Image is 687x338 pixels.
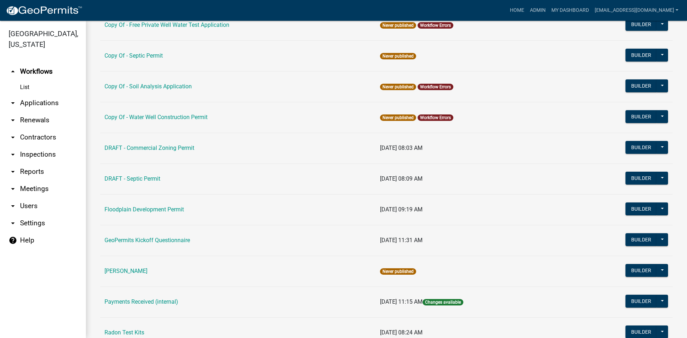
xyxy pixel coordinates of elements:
[104,52,163,59] a: Copy Of - Septic Permit
[380,175,423,182] span: [DATE] 08:09 AM
[104,268,147,274] a: [PERSON_NAME]
[380,22,416,29] span: Never published
[625,79,657,92] button: Builder
[380,53,416,59] span: Never published
[625,110,657,123] button: Builder
[9,167,17,176] i: arrow_drop_down
[9,116,17,124] i: arrow_drop_down
[380,206,423,213] span: [DATE] 09:19 AM
[625,295,657,308] button: Builder
[104,329,144,336] a: Radon Test Kits
[9,202,17,210] i: arrow_drop_down
[380,298,423,305] span: [DATE] 11:15 AM
[420,115,451,120] a: Workflow Errors
[625,141,657,154] button: Builder
[625,233,657,246] button: Builder
[420,84,451,89] a: Workflow Errors
[380,268,416,275] span: Never published
[9,99,17,107] i: arrow_drop_down
[625,202,657,215] button: Builder
[507,4,527,17] a: Home
[592,4,681,17] a: [EMAIL_ADDRESS][DOMAIN_NAME]
[380,329,423,336] span: [DATE] 08:24 AM
[104,21,229,28] a: Copy Of - Free Private Well Water Test Application
[104,175,160,182] a: DRAFT - Septic Permit
[625,49,657,62] button: Builder
[549,4,592,17] a: My Dashboard
[527,4,549,17] a: Admin
[380,84,416,90] span: Never published
[625,172,657,185] button: Builder
[104,237,190,244] a: GeoPermits Kickoff Questionnaire
[625,18,657,31] button: Builder
[104,83,192,90] a: Copy Of - Soil Analysis Application
[104,144,194,151] a: DRAFT - Commercial Zoning Permit
[380,114,416,121] span: Never published
[9,133,17,142] i: arrow_drop_down
[625,264,657,277] button: Builder
[380,144,423,151] span: [DATE] 08:03 AM
[420,23,451,28] a: Workflow Errors
[380,237,423,244] span: [DATE] 11:31 AM
[423,299,463,305] span: Changes available
[9,219,17,227] i: arrow_drop_down
[9,150,17,159] i: arrow_drop_down
[9,236,17,245] i: help
[104,298,178,305] a: Payments Received (internal)
[9,67,17,76] i: arrow_drop_up
[9,185,17,193] i: arrow_drop_down
[104,114,208,121] a: Copy Of - Water Well Construction Permit
[104,206,184,213] a: Floodplain Development Permit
